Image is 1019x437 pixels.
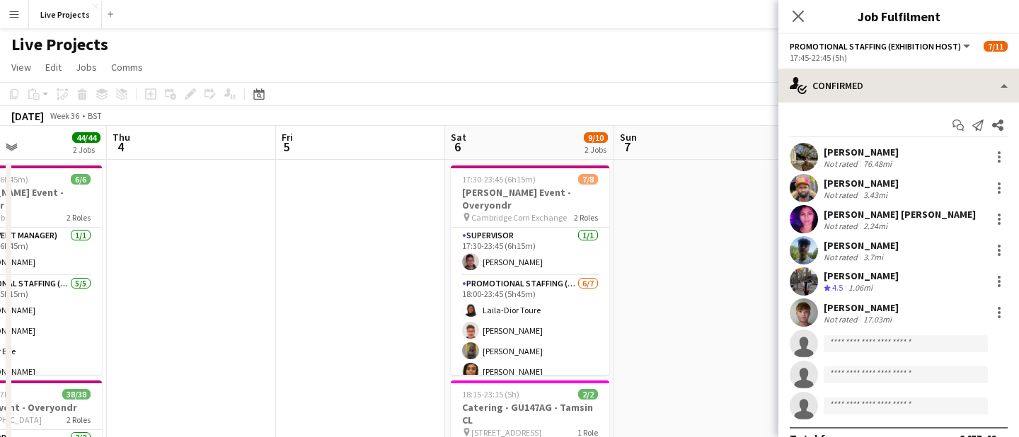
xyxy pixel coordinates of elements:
[584,132,608,143] span: 9/10
[824,208,976,221] div: [PERSON_NAME] [PERSON_NAME]
[824,177,899,190] div: [PERSON_NAME]
[462,389,519,400] span: 18:15-23:15 (5h)
[860,190,890,200] div: 3.43mi
[73,144,100,155] div: 2 Jobs
[11,34,108,55] h1: Live Projects
[451,131,466,144] span: Sat
[72,132,100,143] span: 44/44
[71,174,91,185] span: 6/6
[778,69,1019,103] div: Confirmed
[451,228,609,276] app-card-role: Supervisor1/117:30-23:45 (6h15m)[PERSON_NAME]
[6,58,37,76] a: View
[451,186,609,211] h3: [PERSON_NAME] Event - Overyondr
[110,139,130,155] span: 4
[832,282,843,293] span: 4.5
[105,58,149,76] a: Comms
[76,61,97,74] span: Jobs
[282,131,293,144] span: Fri
[824,239,899,252] div: [PERSON_NAME]
[790,52,1008,63] div: 17:45-22:45 (5h)
[11,61,31,74] span: View
[824,221,860,231] div: Not rated
[67,414,91,425] span: 2 Roles
[11,109,44,123] div: [DATE]
[618,139,637,155] span: 7
[45,61,62,74] span: Edit
[29,1,102,28] button: Live Projects
[451,401,609,426] h3: Catering - GU147AG - Tamsin CL
[449,139,466,155] span: 6
[88,110,102,121] div: BST
[578,389,598,400] span: 2/2
[824,146,899,158] div: [PERSON_NAME]
[860,221,890,231] div: 2.24mi
[824,190,860,200] div: Not rated
[778,7,1019,25] h3: Job Fulfilment
[70,58,103,76] a: Jobs
[451,165,609,375] app-job-card: 17:30-23:45 (6h15m)7/8[PERSON_NAME] Event - Overyondr Cambridge Corn Exchange2 RolesSupervisor1/1...
[790,41,972,52] button: Promotional Staffing (Exhibition Host)
[280,139,293,155] span: 5
[790,41,961,52] span: Promotional Staffing (Exhibition Host)
[824,314,860,325] div: Not rated
[67,212,91,223] span: 2 Roles
[111,61,143,74] span: Comms
[62,389,91,400] span: 38/38
[824,158,860,169] div: Not rated
[860,314,894,325] div: 17.03mi
[824,269,899,282] div: [PERSON_NAME]
[620,131,637,144] span: Sun
[846,282,875,294] div: 1.06mi
[824,252,860,262] div: Not rated
[574,212,598,223] span: 2 Roles
[585,144,607,155] div: 2 Jobs
[824,301,899,314] div: [PERSON_NAME]
[984,41,1008,52] span: 7/11
[860,158,894,169] div: 76.48mi
[113,131,130,144] span: Thu
[471,212,567,223] span: Cambridge Corn Exchange
[40,58,67,76] a: Edit
[860,252,886,262] div: 3.7mi
[47,110,82,121] span: Week 36
[462,174,536,185] span: 17:30-23:45 (6h15m)
[578,174,598,185] span: 7/8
